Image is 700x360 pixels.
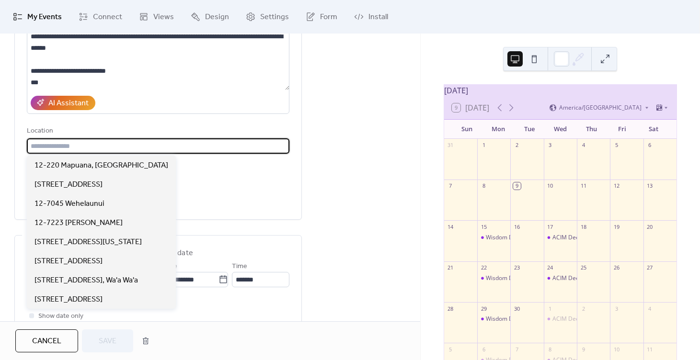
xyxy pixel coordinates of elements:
[480,346,487,353] div: 6
[347,4,395,30] a: Install
[153,11,174,23] span: Views
[298,4,344,30] a: Form
[580,182,587,190] div: 11
[547,305,554,312] div: 1
[486,274,562,282] div: Wisdom Dialogues / Satsang
[27,11,62,23] span: My Events
[552,274,596,282] div: ACIM Deep Dive
[447,182,454,190] div: 7
[48,98,89,109] div: AI Assistant
[513,223,520,230] div: 16
[6,4,69,30] a: My Events
[163,247,193,259] div: End date
[34,256,103,267] span: [STREET_ADDRESS]
[447,142,454,149] div: 31
[613,223,620,230] div: 19
[613,182,620,190] div: 12
[638,120,669,139] div: Sat
[260,11,289,23] span: Settings
[513,305,520,312] div: 30
[34,236,142,248] span: [STREET_ADDRESS][US_STATE]
[477,315,510,323] div: Wisdom Dialogues / Satsang
[368,11,388,23] span: Install
[184,4,236,30] a: Design
[34,217,123,229] span: 12-7223 [PERSON_NAME]
[513,264,520,271] div: 23
[480,142,487,149] div: 1
[444,85,677,96] div: [DATE]
[646,142,654,149] div: 6
[559,105,642,111] span: America/[GEOGRAPHIC_DATA]
[513,182,520,190] div: 9
[205,11,229,23] span: Design
[31,96,95,110] button: AI Assistant
[34,179,103,191] span: [STREET_ADDRESS]
[513,142,520,149] div: 2
[480,264,487,271] div: 22
[580,305,587,312] div: 2
[71,4,129,30] a: Connect
[27,125,287,137] div: Location
[545,120,576,139] div: Wed
[34,160,168,171] span: 12-220 Mapuana, [GEOGRAPHIC_DATA]
[646,223,654,230] div: 20
[132,4,181,30] a: Views
[513,346,520,353] div: 7
[580,346,587,353] div: 9
[15,329,78,352] button: Cancel
[486,315,562,323] div: Wisdom Dialogues / Satsang
[613,305,620,312] div: 3
[480,305,487,312] div: 29
[613,264,620,271] div: 26
[547,142,554,149] div: 3
[544,315,577,323] div: ACIM Deep Dive
[93,11,122,23] span: Connect
[239,4,296,30] a: Settings
[34,294,103,305] span: [STREET_ADDRESS]
[544,234,577,242] div: ACIM Deep Dive
[547,264,554,271] div: 24
[552,234,596,242] div: ACIM Deep Dive
[544,274,577,282] div: ACIM Deep Dive
[232,261,247,272] span: Time
[580,264,587,271] div: 25
[646,182,654,190] div: 13
[547,182,554,190] div: 10
[32,336,61,347] span: Cancel
[486,234,562,242] div: Wisdom Dialogues / Satsang
[646,305,654,312] div: 4
[646,264,654,271] div: 27
[447,264,454,271] div: 21
[320,11,337,23] span: Form
[613,142,620,149] div: 5
[447,346,454,353] div: 5
[477,274,510,282] div: Wisdom Dialogues / Satsang
[38,311,83,322] span: Show date only
[646,346,654,353] div: 11
[547,223,554,230] div: 17
[552,315,596,323] div: ACIM Deep Dive
[482,120,514,139] div: Mon
[607,120,638,139] div: Fri
[580,142,587,149] div: 4
[452,120,483,139] div: Sun
[547,346,554,353] div: 8
[613,346,620,353] div: 10
[34,198,104,210] span: 12-7045 Wehelaunui
[34,275,138,286] span: [STREET_ADDRESS], Wa'a Wa'a
[480,182,487,190] div: 8
[514,120,545,139] div: Tue
[447,305,454,312] div: 28
[480,223,487,230] div: 15
[580,223,587,230] div: 18
[576,120,607,139] div: Thu
[477,234,510,242] div: Wisdom Dialogues / Satsang
[447,223,454,230] div: 14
